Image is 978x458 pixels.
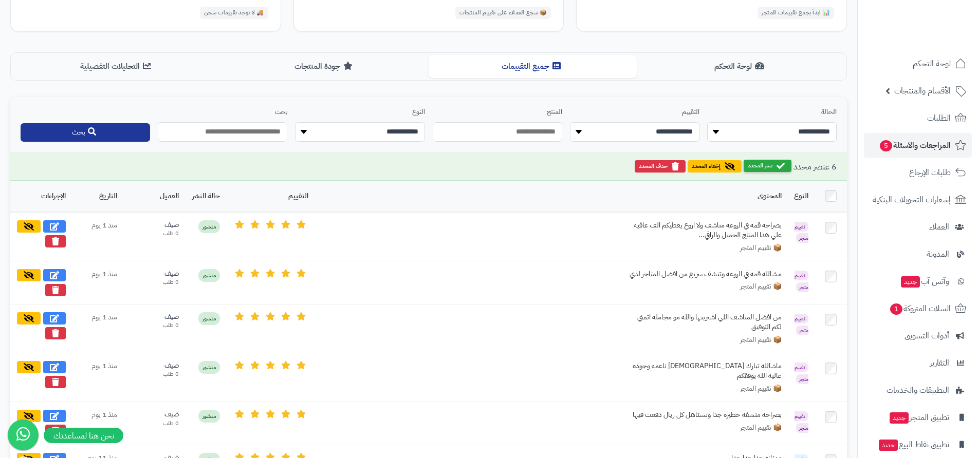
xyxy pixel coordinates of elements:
th: حالة النشر [185,181,226,212]
span: 5 [880,140,892,151]
span: إشعارات التحويلات البنكية [873,193,951,207]
span: منشور [198,410,220,423]
span: منشور [198,220,220,233]
a: العملاء [864,215,972,239]
span: تقييم متجر [795,271,808,292]
a: المدونة [864,242,972,266]
div: 📦 شجع العملاء على تقييم المنتجات [455,7,551,19]
span: المراجعات والأسئلة [879,138,951,152]
span: تقييم متجر [795,411,808,433]
a: السلات المتروكة1 [864,296,972,321]
td: منذ 1 يوم [72,212,123,261]
button: جودة المنتجات [221,55,429,78]
div: 🚚 لا توجد تقييمات شحن [200,7,268,19]
span: 📦 تقييم المتجر [740,423,782,433]
div: ضيف [130,312,179,322]
a: المراجعات والأسئلة5 [864,133,972,158]
span: جديد [890,412,909,424]
div: ضيف [130,361,179,371]
th: المحتوى [315,181,788,212]
button: لوحة التحكم [637,55,845,78]
th: العميل [123,181,185,212]
label: بحث [158,107,287,117]
label: التقييم [570,107,699,117]
span: وآتس آب [900,274,949,289]
th: التاريخ [72,181,123,212]
td: منذ 1 يوم [72,304,123,353]
label: النوع [295,107,425,117]
span: الطلبات [927,111,951,125]
div: 0 طلب [130,321,179,330]
button: جميع التقييمات [429,55,637,78]
div: ضيف [130,220,179,230]
span: منشور [198,361,220,374]
a: إشعارات التحويلات البنكية [864,187,972,212]
span: لوحة التحكم [913,56,951,71]
span: منشور [198,312,220,325]
div: ضيف [130,410,179,419]
label: الحالة [707,107,837,117]
button: حذف المحدد [635,160,686,173]
a: التقارير [864,351,972,375]
button: إخفاء المحدد [688,160,742,173]
a: لوحة التحكم [864,51,972,76]
div: بصراحه منشفه خطيره جدا وتستاهل كل ريال دفعت فيها [628,410,782,420]
span: طلبات الإرجاع [909,165,951,180]
span: 1 [890,303,902,315]
span: 📦 تقييم المتجر [740,281,782,292]
div: 0 طلب [130,230,179,238]
span: 6 عنصر محدد [794,161,837,173]
th: التقييم [226,181,315,212]
span: تقييم متجر [795,362,808,384]
span: 📦 تقييم المتجر [740,335,782,345]
a: تطبيق المتجرجديد [864,405,972,430]
td: منذ 1 يوم [72,402,123,445]
span: المدونة [927,247,949,261]
td: منذ 1 يوم [72,261,123,304]
div: 📊 ابدأ بجمع تقييمات المتجر [758,7,834,19]
a: وآتس آبجديد [864,269,972,294]
span: تطبيق نقاط البيع [878,437,949,452]
span: منشور [198,269,220,282]
span: الأقسام والمنتجات [894,84,951,98]
a: الطلبات [864,106,972,130]
button: التحليلات التفصيلية [13,55,221,78]
th: النوع [788,181,815,212]
div: بصراحه قمه في الروعه مناشف ولا اروع يعطيكم الف عافيه علي هذا المنتج الجميل والراقي... [628,220,782,240]
div: مشالله قمه في الروعه وتنشف سريع من افضل المتاجر لدي [628,269,782,279]
span: أدوات التسويق [905,329,949,343]
div: ماشالله تبارك [DEMOGRAPHIC_DATA] ناعمه وجوده عاليه الله يوفقكم [628,361,782,381]
span: جديد [879,440,898,451]
a: التطبيقات والخدمات [864,378,972,403]
button: بحث [21,123,150,142]
span: تقييم متجر [795,222,808,243]
span: التطبيقات والخدمات [887,383,949,397]
span: التقارير [930,356,949,370]
label: المنتج [433,107,562,117]
div: ضيف [130,269,179,279]
div: من افضل المناشف اللي اشتريتها والله مو مجامله اتمني لكم التوفيق [628,312,782,332]
div: 0 طلب [130,278,179,287]
a: طلبات الإرجاع [864,160,972,185]
div: 0 طلب [130,419,179,428]
div: 0 طلب [130,370,179,378]
a: تطبيق نقاط البيعجديد [864,432,972,457]
span: 📦 تقييم المتجر [740,243,782,253]
span: 📦 تقييم المتجر [740,384,782,394]
span: السلات المتروكة [889,301,951,316]
span: تطبيق المتجر [889,410,949,425]
td: منذ 1 يوم [72,353,123,402]
th: الإجراءات [10,181,72,212]
a: أدوات التسويق [864,323,972,348]
button: نشر المحدد [744,160,791,172]
span: تقييم متجر [795,314,808,335]
span: جديد [901,276,920,288]
span: العملاء [929,220,949,234]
